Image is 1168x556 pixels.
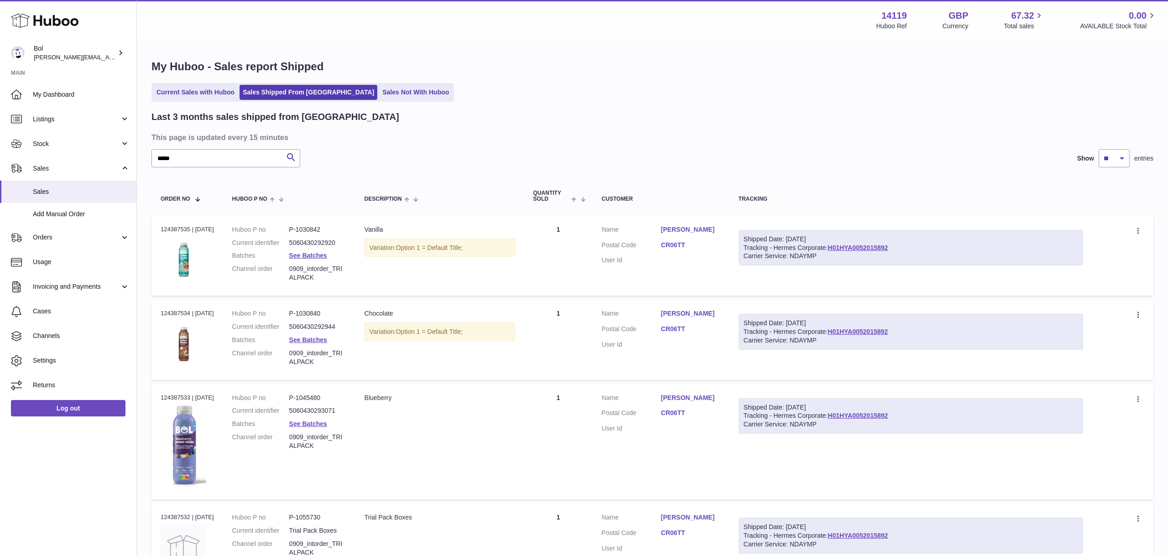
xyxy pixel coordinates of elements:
dt: Current identifier [232,406,289,415]
span: Description [365,196,402,202]
dt: Current identifier [232,239,289,247]
h3: This page is updated every 15 minutes [151,132,1151,142]
a: CR06TT [661,241,720,249]
dt: User Id [602,340,661,349]
a: H01HYA0052015892 [828,412,888,419]
div: Currency [943,22,969,31]
dt: Current identifier [232,322,289,331]
div: Carrier Service: NDAYMP [744,252,1078,260]
div: Tracking - Hermes Corporate: [739,398,1083,434]
dt: Batches [232,336,289,344]
dt: Name [602,394,661,405]
a: CR06TT [661,409,720,417]
span: Option 1 = Default Title; [396,328,463,335]
div: Carrier Service: NDAYMP [744,420,1078,429]
span: Returns [33,381,130,390]
span: My Dashboard [33,90,130,99]
span: 0.00 [1129,10,1147,22]
span: Sales [33,187,130,196]
dt: User Id [602,424,661,433]
a: See Batches [289,336,327,343]
a: [PERSON_NAME] [661,309,720,318]
a: See Batches [289,420,327,427]
dd: P-1030842 [289,225,346,234]
span: 67.32 [1011,10,1034,22]
dd: 5060430293071 [289,406,346,415]
dt: Huboo P no [232,225,289,234]
div: Tracking - Hermes Corporate: [739,518,1083,554]
h1: My Huboo - Sales report Shipped [151,59,1153,74]
strong: 14119 [881,10,907,22]
h2: Last 3 months sales shipped from [GEOGRAPHIC_DATA] [151,111,399,123]
dt: Postal Code [602,325,661,336]
dd: 5060430292920 [289,239,346,247]
a: H01HYA0052015892 [828,244,888,251]
dd: 5060430292944 [289,322,346,331]
a: 67.32 Total sales [1004,10,1044,31]
dt: Channel order [232,349,289,366]
a: [PERSON_NAME] [661,225,720,234]
dd: P-1045480 [289,394,346,402]
div: Shipped Date: [DATE] [744,403,1078,412]
div: Trial Pack Boxes [365,513,515,522]
dd: 0909_intorder_TRIALPACK [289,349,346,366]
span: [PERSON_NAME][EMAIL_ADDRESS][PERSON_NAME][DOMAIN_NAME] [34,53,232,61]
dt: Name [602,513,661,524]
dt: Huboo P no [232,394,289,402]
span: Sales [33,164,120,173]
div: Shipped Date: [DATE] [744,235,1078,244]
span: Orders [33,233,120,242]
span: Usage [33,258,130,266]
span: AVAILABLE Stock Total [1080,22,1157,31]
div: Tracking - Hermes Corporate: [739,230,1083,266]
div: Carrier Service: NDAYMP [744,540,1078,549]
dd: P-1030840 [289,309,346,318]
a: H01HYA0052015892 [828,532,888,539]
dd: Trial Pack Boxes [289,526,346,535]
a: CR06TT [661,325,720,333]
img: 1224_REVISEDChocolate_LowSugar_Mock.png [161,321,206,366]
strong: GBP [949,10,968,22]
dt: Channel order [232,433,289,450]
div: Shipped Date: [DATE] [744,523,1078,531]
div: 124387535 | [DATE] [161,225,214,234]
span: Option 1 = Default Title; [396,244,463,251]
dd: 0909_intorder_TRIALPACK [289,433,346,450]
span: Invoicing and Payments [33,282,120,291]
div: 124387533 | [DATE] [161,394,214,402]
span: Cases [33,307,130,316]
a: 0.00 AVAILABLE Stock Total [1080,10,1157,31]
div: Carrier Service: NDAYMP [744,336,1078,345]
a: CR06TT [661,529,720,537]
img: Scott.Sutcliffe@bolfoods.com [11,46,25,60]
span: Quantity Sold [533,190,569,202]
div: Chocolate [365,309,515,318]
td: 1 [524,300,593,379]
dt: Postal Code [602,409,661,420]
dt: Batches [232,420,289,428]
dd: P-1055730 [289,513,346,522]
a: [PERSON_NAME] [661,513,720,522]
a: Sales Not With Huboo [379,85,452,100]
a: See Batches [289,252,327,259]
dd: 0909_intorder_TRIALPACK [289,265,346,282]
span: Settings [33,356,130,365]
span: Listings [33,115,120,124]
span: Add Manual Order [33,210,130,218]
dt: Name [602,225,661,236]
dt: Name [602,309,661,320]
dt: Current identifier [232,526,289,535]
dt: Huboo P no [232,513,289,522]
span: Total sales [1004,22,1044,31]
div: Blueberry [365,394,515,402]
dt: User Id [602,256,661,265]
div: Bol [34,44,116,62]
span: Huboo P no [232,196,267,202]
div: 124387534 | [DATE] [161,309,214,317]
dt: User Id [602,544,661,553]
img: 141191747909130.png [161,405,206,488]
img: 1024_REVISEDVanilla_LowSugar_Mock.png [161,236,206,282]
a: Sales Shipped From [GEOGRAPHIC_DATA] [240,85,377,100]
span: Channels [33,332,130,340]
dt: Postal Code [602,241,661,252]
